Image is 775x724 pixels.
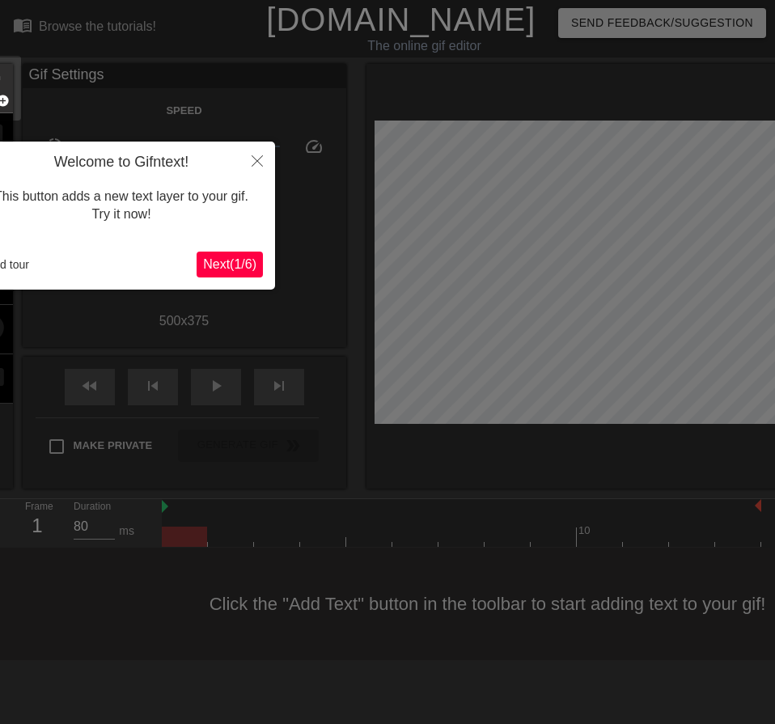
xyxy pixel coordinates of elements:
button: Close [239,142,275,179]
button: Next [197,252,263,277]
span: Next ( 1 / 6 ) [203,257,256,271]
